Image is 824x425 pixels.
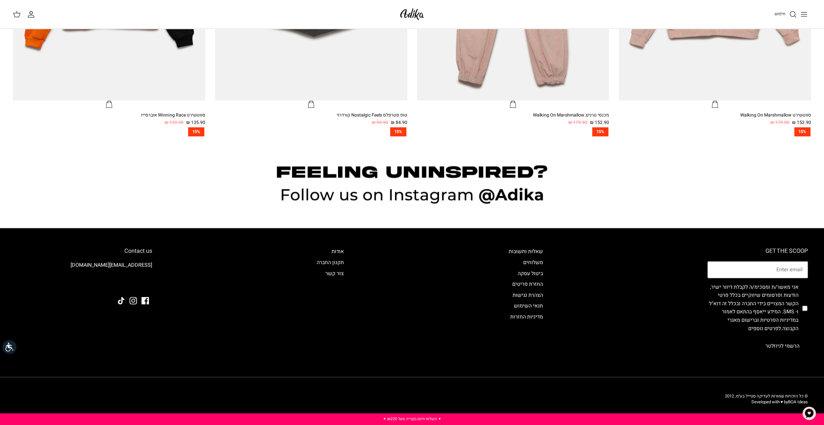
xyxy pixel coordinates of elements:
a: חיפוש [774,10,797,18]
a: ביטול עסקה [518,270,543,277]
a: Facebook [141,297,149,304]
a: מדיניות החזרות [510,313,543,321]
a: צור קשר [325,270,344,277]
span: 179.90 ₪ [568,119,587,126]
a: החזרת פריטים [512,280,543,288]
span: 159.90 ₪ [164,119,184,126]
div: סווטשירט Walking On Marshmallow [619,112,811,119]
span: 135.90 ₪ [186,119,205,126]
a: אודות [332,248,344,255]
span: 152.90 ₪ [590,119,609,126]
span: 15% [592,127,608,137]
span: 99.90 ₪ [372,119,388,126]
a: 15% [619,127,811,137]
a: מכנסי טרנינג Walking On Marshmallow 152.90 ₪ 179.90 ₪ [417,112,609,126]
a: הצהרת נגישות [513,291,543,299]
a: סווטשירט Winning Race אוברסייז 135.90 ₪ 159.90 ₪ [13,112,205,126]
a: החשבון שלי [27,10,38,18]
span: 15% [794,127,810,137]
a: לפרטים נוספים [748,325,781,332]
div: מכנסי טרנינג Walking On Marshmallow [417,112,609,119]
button: צ'אט [799,404,819,423]
div: סווטשירט Winning Race אוברסייז [13,112,205,119]
a: Instagram [130,297,137,304]
label: אני מאשר/ת ומסכימ/ה לקבלת דיוור ישיר, הודעות ופרסומים שיווקיים בכלל פרטי הקשר המצויים בידי החברה ... [707,283,798,333]
span: 179.90 ₪ [770,119,789,126]
div: Secondary navigation [502,248,549,354]
span: 84.90 ₪ [391,119,407,126]
a: טופ סטרפלס Nostalgic Feels קורדרוי 84.90 ₪ 99.90 ₪ [215,112,407,126]
span: 152.90 ₪ [792,119,811,126]
button: Toggle menu [797,7,811,21]
div: טופ סטרפלס Nostalgic Feels קורדרוי [215,112,407,119]
a: 15% [215,127,407,137]
img: Adika IL [398,6,426,22]
a: 15% [417,127,609,137]
a: תקנון החברה [317,259,344,266]
a: [EMAIL_ADDRESS][DOMAIN_NAME] [71,261,152,269]
img: Adika IL [134,279,152,288]
a: תנאי השימוש [514,302,543,310]
a: משלוחים [523,259,543,266]
span: 15% [188,127,204,137]
h6: GET THE SCOOP [707,248,808,255]
p: Developed with ♥ by [725,399,808,405]
button: הרשמי לניוזלטר [757,338,808,354]
a: BOA Ideas [788,399,808,405]
input: Email [707,261,808,278]
span: © כל הזכויות שמורות לעדיקה סטייל בע״מ, 2012 [725,393,808,399]
span: 15% [390,127,406,137]
a: סווטשירט Walking On Marshmallow 152.90 ₪ 179.90 ₪ [619,112,811,126]
a: שאלות ותשובות [509,248,543,255]
div: Secondary navigation [310,248,350,354]
h6: Contact us [16,248,152,255]
span: חיפוש [774,11,785,17]
a: 15% [13,127,205,137]
a: Tiktok [118,297,125,304]
a: ✦ משלוח חינם בקנייה מעל ₪220 ✦ [383,416,441,422]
